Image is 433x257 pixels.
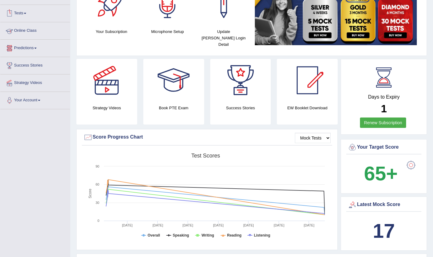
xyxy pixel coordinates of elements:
a: Predictions [0,40,70,55]
h4: Days to Expiry [348,94,420,100]
tspan: Writing [201,233,214,237]
a: Your Account [0,92,70,107]
a: Tests [0,5,70,20]
tspan: [DATE] [182,223,193,227]
b: 65+ [364,162,398,185]
div: Your Target Score [348,143,420,152]
h4: Your Subscription [86,28,137,35]
tspan: [DATE] [274,223,284,227]
h4: EW Booklet Download [277,105,338,111]
b: 17 [373,220,395,242]
tspan: Reading [227,233,241,237]
h4: Update [PERSON_NAME] Login Detail [199,28,249,48]
div: Score Progress Chart [83,133,331,142]
a: Strategy Videos [0,74,70,90]
text: 90 [96,165,99,168]
tspan: Speaking [173,233,189,237]
a: Success Stories [0,57,70,72]
tspan: [DATE] [304,223,314,227]
tspan: [DATE] [213,223,224,227]
tspan: Score [88,189,92,198]
b: 1 [381,103,387,114]
a: Online Class [0,22,70,38]
div: Latest Mock Score [348,200,420,209]
h4: Book PTE Exam [143,105,204,111]
text: 30 [96,201,99,205]
a: Renew Subscription [360,118,406,128]
text: 60 [96,183,99,186]
h4: Strategy Videos [76,105,137,111]
h4: Microphone Setup [143,28,193,35]
tspan: [DATE] [243,223,254,227]
tspan: Test scores [191,153,220,159]
tspan: Overall [148,233,160,237]
tspan: Listening [254,233,270,237]
tspan: [DATE] [152,223,163,227]
h4: Success Stories [210,105,271,111]
text: 0 [97,219,99,223]
tspan: [DATE] [122,223,133,227]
